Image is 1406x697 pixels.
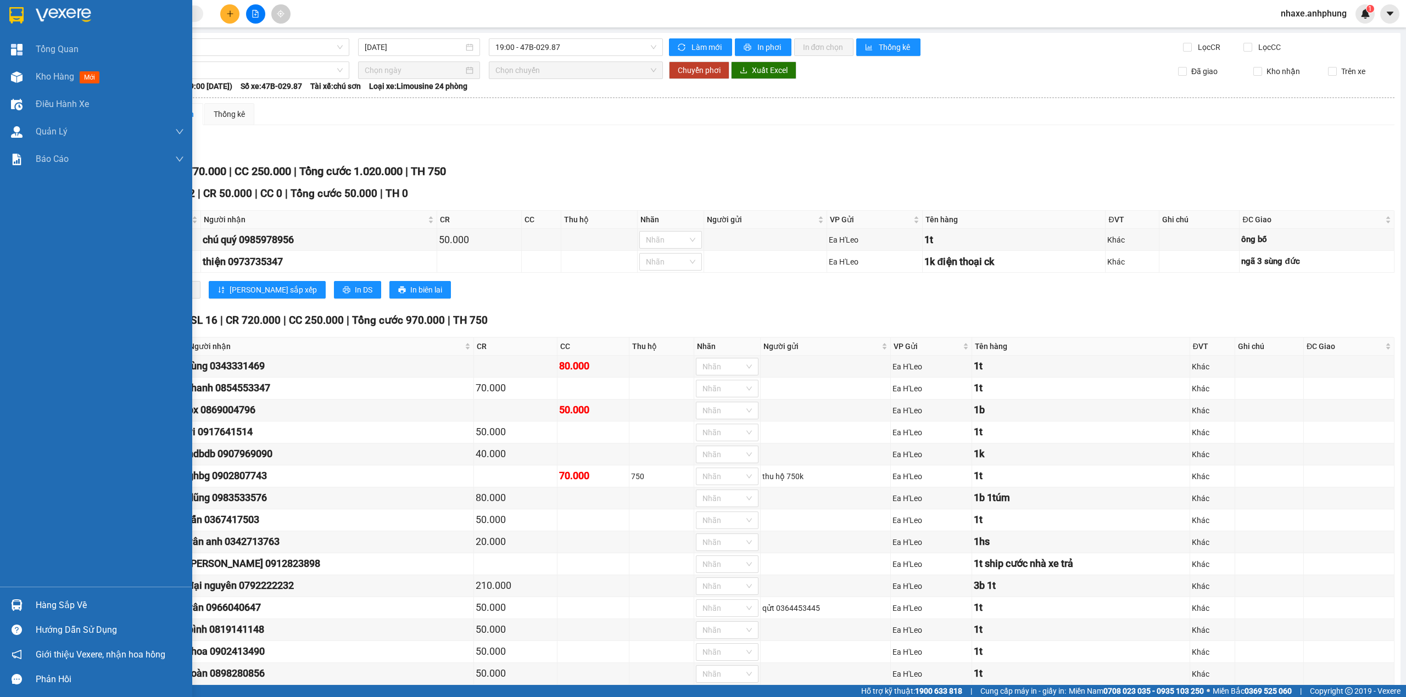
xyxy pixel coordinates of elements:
button: downloadXuất Excel [731,61,796,79]
div: 80.000 [559,358,627,374]
span: Người nhận [204,213,426,226]
div: Ea H'Leo [892,580,970,592]
span: nhaxe.anhphung [1272,7,1355,20]
div: toàn 0898280856 [188,666,472,681]
div: 1t [974,468,1188,484]
div: tùng 0343331469 [188,358,472,374]
span: Tổng cước 1.020.000 [299,165,403,178]
div: 1t [924,232,1103,248]
span: Người gửi [707,213,816,226]
span: Quản Lý [36,125,68,138]
div: Ea H'Leo [892,624,970,636]
span: VP Gửi [894,340,961,352]
th: Ghi chú [1235,338,1304,356]
span: Trên xe [1337,65,1370,77]
button: syncLàm mới [669,38,732,56]
span: Tổng Quan [36,42,79,56]
span: CC 250.000 [289,314,344,327]
span: | [294,165,297,178]
input: 13/10/2025 [365,41,464,53]
div: Khác [1192,646,1234,658]
div: 80.000 [476,490,555,505]
div: Khác [1107,234,1157,246]
div: Khác [1192,470,1234,482]
th: ĐVT [1106,211,1159,229]
div: Khác [1192,602,1234,614]
span: Tổng cước 50.000 [291,187,377,200]
img: warehouse-icon [11,99,23,110]
span: | [220,314,223,327]
th: Tên hàng [923,211,1106,229]
span: SL 16 [191,314,217,327]
div: 1t [974,380,1188,396]
div: Ea H'Leo [892,514,970,526]
span: | [229,165,232,178]
div: Thống kê [214,108,245,120]
div: vi 0917641514 [188,424,472,440]
span: Lọc CC [1254,41,1282,53]
div: 50.000 [476,600,555,615]
div: đại nguyên 0792222232 [188,578,472,593]
span: Người nhận [189,340,462,352]
div: 70.000 [476,380,555,396]
div: Khác [1192,492,1234,504]
th: Thu hộ [629,338,694,356]
span: Lọc CR [1193,41,1222,53]
span: Chọn chuyến [495,62,657,78]
span: Miền Bắc [1213,685,1292,697]
span: Giới thiệu Vexere, nhận hoa hồng [36,648,165,661]
div: Ea H'Leo [892,361,970,373]
div: Nhãn [640,213,701,226]
div: Ea H'Leo [892,448,970,460]
div: Hàng sắp về [36,597,184,614]
div: thu hộ 750k [762,470,889,482]
span: In biên lai [410,284,442,296]
td: Ea H'Leo [891,378,972,400]
div: Khác [1192,404,1234,417]
div: 20.000 [476,534,555,549]
input: Chọn ngày [365,64,464,76]
div: Ea H'Leo [892,602,970,614]
div: Khác [1192,514,1234,526]
div: 1hs [974,534,1188,549]
td: Ea H'Leo [891,400,972,421]
div: Khác [1192,668,1234,680]
div: Khác [1192,536,1234,548]
img: solution-icon [11,154,23,165]
sup: 1 [1366,5,1374,13]
div: 750 [631,470,692,482]
td: Ea H'Leo [891,465,972,487]
th: Thu hộ [561,211,638,229]
span: mới [80,71,99,83]
span: Chuyến: (19:00 [DATE]) [152,80,232,92]
span: bar-chart [865,43,874,52]
button: aim [271,4,291,24]
span: CR 720.000 [226,314,281,327]
div: 1b 1túm [974,490,1188,505]
div: 50.000 [559,402,627,418]
div: 1t ship cước nhà xe trả [974,556,1188,571]
span: | [448,314,450,327]
span: aim [277,10,284,18]
button: caret-down [1380,4,1399,24]
div: 50.000 [476,644,555,659]
div: 50.000 [476,622,555,637]
span: | [347,314,349,327]
span: TH 750 [453,314,488,327]
div: 1t [974,666,1188,681]
strong: 0369 525 060 [1245,687,1292,695]
strong: 0708 023 035 - 0935 103 250 [1103,687,1204,695]
span: Người gửi [763,340,879,352]
button: Chuyển phơi [669,61,729,79]
span: 1 [1368,5,1372,13]
div: Ea H'Leo [892,536,970,548]
div: Ea H'Leo [829,234,920,246]
strong: 1900 633 818 [915,687,962,695]
td: Ea H'Leo [891,531,972,553]
div: Ea H'Leo [892,470,970,482]
button: printerIn DS [334,281,381,299]
div: bình 0819141148 [188,622,472,637]
div: 1t [974,512,1188,527]
span: down [175,127,184,136]
span: download [740,66,747,75]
